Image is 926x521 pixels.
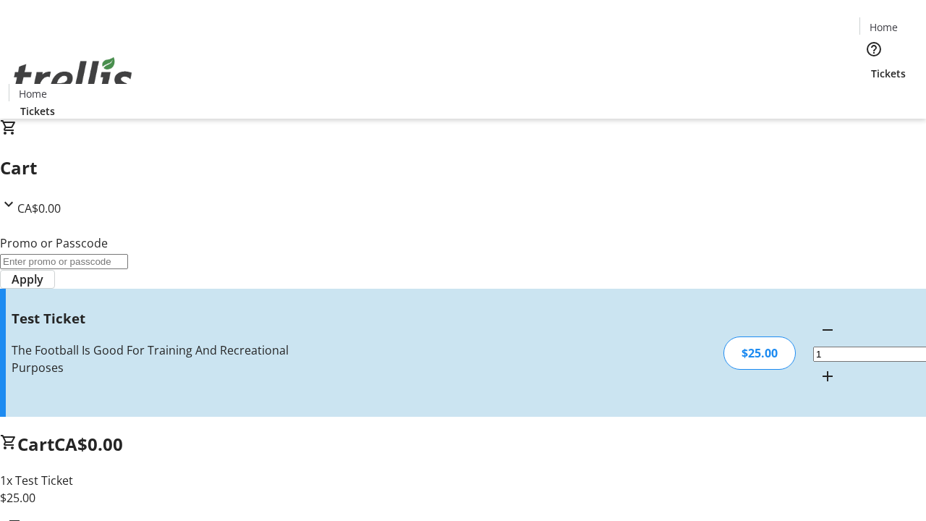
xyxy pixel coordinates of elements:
[17,200,61,216] span: CA$0.00
[723,336,796,370] div: $25.00
[859,81,888,110] button: Cart
[859,66,917,81] a: Tickets
[54,432,123,456] span: CA$0.00
[9,86,56,101] a: Home
[871,66,906,81] span: Tickets
[813,315,842,344] button: Decrement by one
[9,103,67,119] a: Tickets
[19,86,47,101] span: Home
[12,308,328,329] h3: Test Ticket
[870,20,898,35] span: Home
[12,271,43,288] span: Apply
[859,35,888,64] button: Help
[813,362,842,391] button: Increment by one
[20,103,55,119] span: Tickets
[9,41,137,114] img: Orient E2E Organization Zk2cuvdVaT's Logo
[860,20,906,35] a: Home
[12,342,328,376] div: The Football Is Good For Training And Recreational Purposes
